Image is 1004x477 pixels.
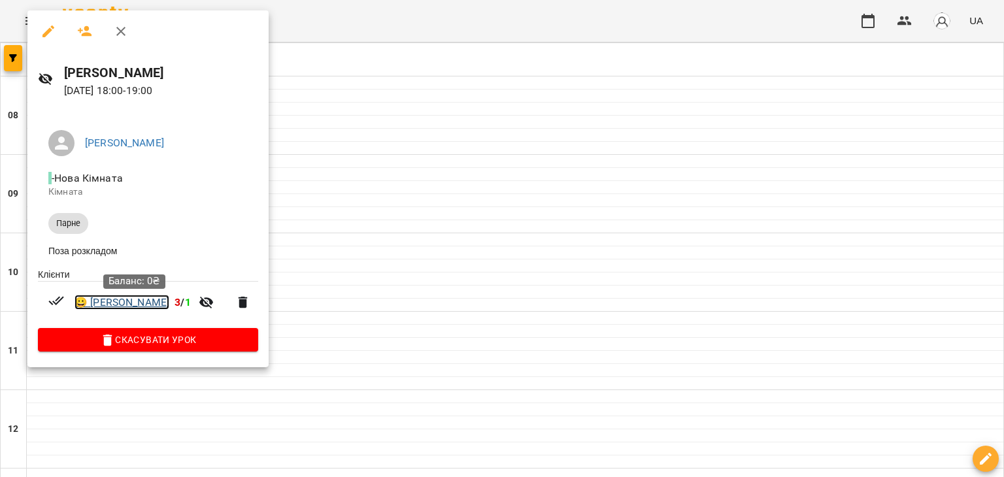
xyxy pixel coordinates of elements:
button: Скасувати Урок [38,328,258,352]
a: [PERSON_NAME] [85,137,164,149]
ul: Клієнти [38,268,258,329]
p: [DATE] 18:00 - 19:00 [64,83,259,99]
span: - Нова Кімната [48,172,125,184]
a: 😀 [PERSON_NAME] [75,295,169,310]
span: Баланс: 0₴ [109,275,160,287]
span: 1 [185,296,191,308]
h6: [PERSON_NAME] [64,63,259,83]
span: Парне [48,218,88,229]
li: Поза розкладом [38,239,258,263]
span: 3 [175,296,180,308]
svg: Візит сплачено [48,293,64,308]
p: Кімната [48,186,248,199]
b: / [175,296,190,308]
span: Скасувати Урок [48,332,248,348]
